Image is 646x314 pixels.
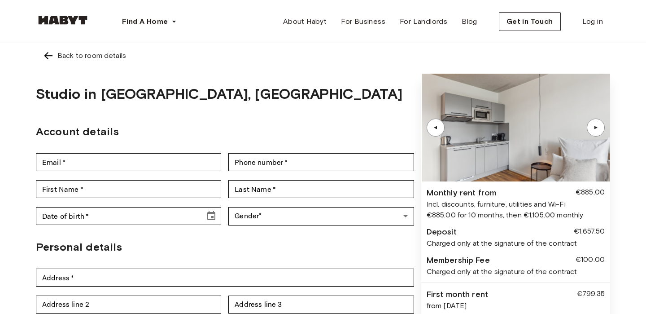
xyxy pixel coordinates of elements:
div: €1,657.50 [574,226,605,238]
div: Charged only at the signature of the contract [427,238,605,249]
div: €885.00 for 10 months, then €1,105.00 monthly [427,210,605,221]
span: Get in Touch [506,16,553,27]
a: For Business [334,13,393,31]
div: Incl. discounts, furniture, utilities and Wi-Fi [427,199,605,210]
button: Find A Home [115,13,184,31]
a: About Habyt [276,13,334,31]
span: For Business [341,16,385,27]
div: First month rent [427,288,488,301]
span: Blog [462,16,477,27]
div: €799.35 [577,288,605,301]
div: Back to room details [57,50,126,61]
h2: Personal details [36,239,414,255]
span: Find A Home [122,16,168,27]
div: €885.00 [576,187,605,199]
button: Get in Touch [499,12,561,31]
a: Blog [454,13,484,31]
div: €100.00 [576,254,605,266]
button: Choose date [202,207,220,225]
h2: Account details [36,124,414,140]
div: ▲ [591,125,600,130]
a: Left pointing arrowBack to room details [36,43,610,68]
h1: Studio in [GEOGRAPHIC_DATA], [GEOGRAPHIC_DATA] [36,83,402,105]
span: Log in [582,16,603,27]
img: Habyt [36,16,90,25]
a: Log in [575,13,610,31]
span: About Habyt [283,16,327,27]
img: Left pointing arrow [43,50,54,61]
div: Deposit [427,226,457,238]
a: For Landlords [393,13,454,31]
span: For Landlords [400,16,447,27]
div: Charged only at the signature of the contract [427,266,605,277]
div: from [DATE] [427,301,605,311]
div: Monthly rent from [427,187,497,199]
img: Image of the room [422,74,611,181]
div: ▲ [431,125,440,130]
div: Membership Fee [427,254,490,266]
